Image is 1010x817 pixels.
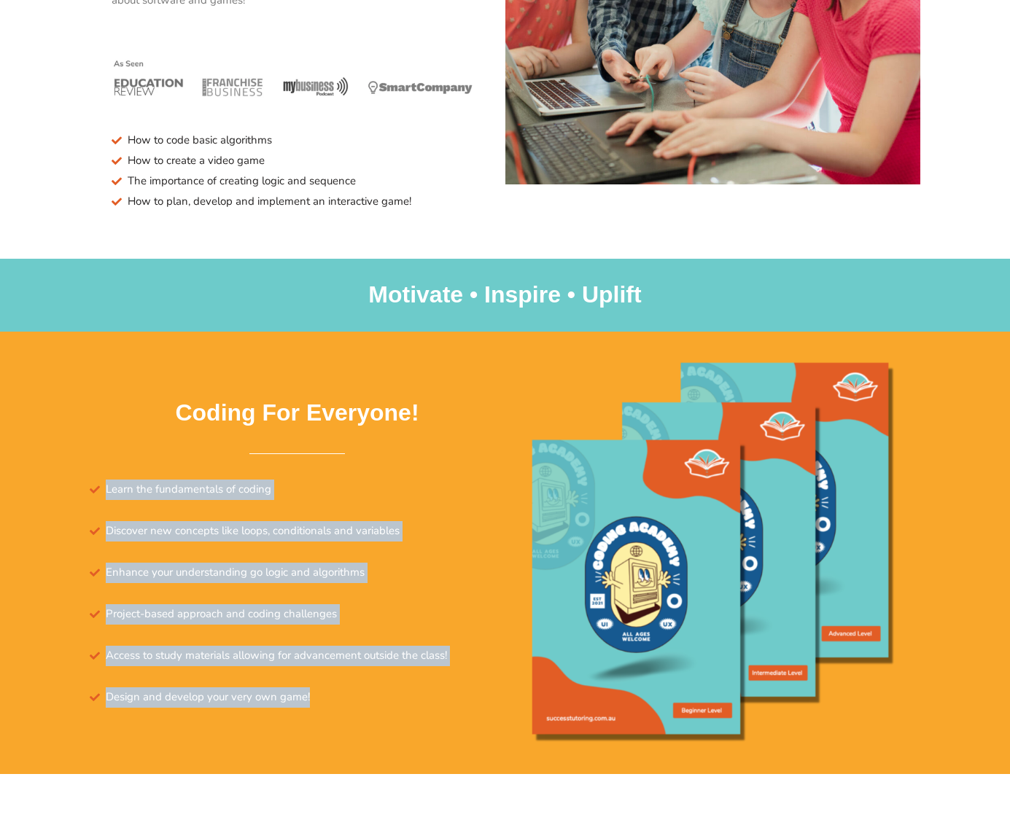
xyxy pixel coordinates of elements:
h2: Motivate • Inspire • Uplift [90,280,921,310]
span: Access to study materials allowing for advancement outside the class! [102,646,447,666]
iframe: Chat Widget [768,654,1010,817]
img: Year 10 Science Tutoring [112,43,477,116]
span: Design and develop your very own game! [102,687,310,708]
span: How to create a video game [124,151,265,171]
span: Discover new concepts like loops, conditionals and variables [102,521,400,542]
span: How to plan, develop and implement an interactive game! [124,192,411,212]
span: Learn the fundamentals of coding [102,480,271,500]
span: Enhance your understanding go logic and algorithms [102,563,365,583]
span: How to code basic algorithms [124,130,272,151]
span: The importance of creating logic and sequence [124,171,356,192]
span: Project-based approach and coding challenges [102,604,337,625]
h2: Coding For Everyone! [90,398,505,429]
